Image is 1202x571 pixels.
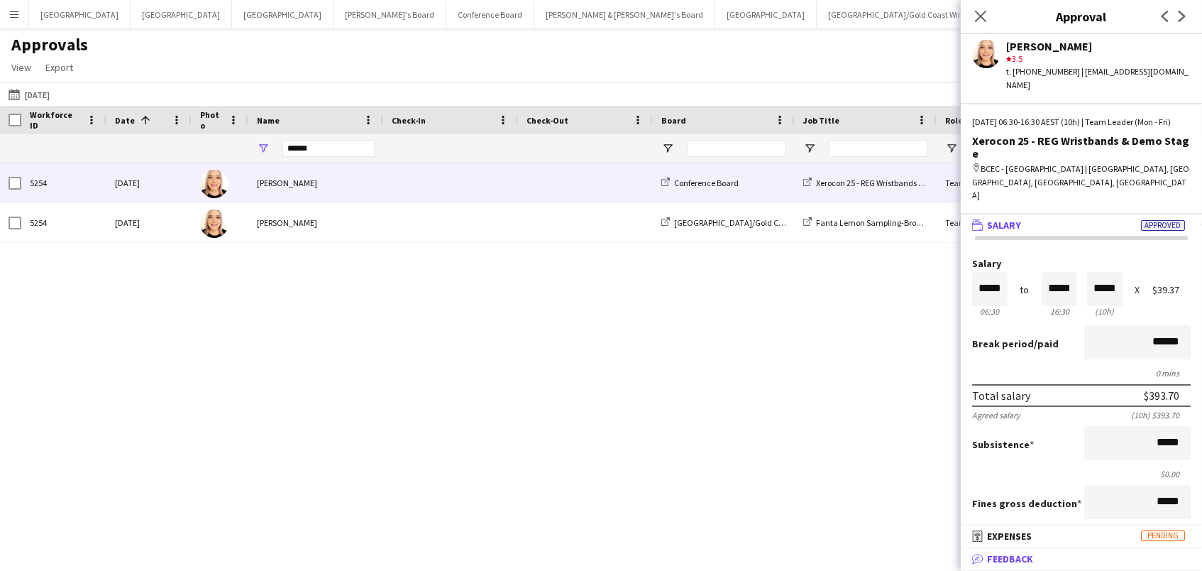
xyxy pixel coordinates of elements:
span: Feedback [987,553,1033,565]
span: View [11,61,31,74]
input: Board Filter Input [687,140,786,157]
button: Open Filter Menu [257,142,270,155]
a: Fanta Lemon Sampling-Broncos vs Storm [803,217,966,228]
div: 06:30 [972,306,1008,317]
div: 5254 [21,203,106,242]
span: Xerocon 25 - REG Wristbands & Demo Stage [816,178,969,188]
div: [PERSON_NAME] [248,203,383,242]
span: Board [661,115,686,126]
div: Team Leader (Mon - Fri) [937,163,1079,202]
span: Workforce ID [30,109,81,131]
input: Job Title Filter Input [829,140,928,157]
div: Agreed salary [972,410,1020,420]
mat-expansion-panel-header: SalaryApproved [961,214,1202,236]
a: Conference Board [661,178,739,188]
div: 0 mins [972,368,1191,379]
span: Export [45,61,73,74]
span: Conference Board [674,178,739,188]
div: (10h) $393.70 [1131,410,1191,420]
h3: Approval [961,7,1202,26]
button: [GEOGRAPHIC_DATA] [232,1,333,28]
label: Fines gross deduction [972,497,1081,510]
button: [PERSON_NAME]'s Board [333,1,446,28]
span: Name [257,115,280,126]
button: [GEOGRAPHIC_DATA] [715,1,817,28]
div: Xerocon 25 - REG Wristbands & Demo Stage [972,134,1191,160]
div: [DATE] [106,163,192,202]
button: [PERSON_NAME] & [PERSON_NAME]'s Board [534,1,715,28]
span: Check-In [392,115,426,126]
div: 5254 [21,163,106,202]
button: Open Filter Menu [945,142,958,155]
label: Subsistence [972,438,1034,451]
button: Conference Board [446,1,534,28]
button: [DATE] [6,86,53,103]
span: Break period [972,337,1034,350]
div: [PERSON_NAME] [1006,40,1191,53]
a: Xerocon 25 - REG Wristbands & Demo Stage [803,178,969,188]
span: Job Title [803,115,839,126]
span: [GEOGRAPHIC_DATA]/Gold Coast Winter [674,217,819,228]
label: /paid [972,337,1059,350]
div: Team Leader (Evening) [937,203,1079,242]
div: $0.00 [972,469,1191,479]
div: $393.70 [1144,388,1179,403]
span: Check-Out [526,115,568,126]
button: Open Filter Menu [661,142,674,155]
span: Date [115,115,135,126]
div: $39.37 [1152,285,1191,295]
div: [PERSON_NAME] [248,163,383,202]
div: X [1135,285,1140,295]
a: Export [40,58,79,77]
span: Role [945,115,963,126]
div: to [1020,285,1030,295]
img: Nicole Armstrong [200,210,228,238]
div: [DATE] 06:30-16:30 AEST (10h) | Team Leader (Mon - Fri) [972,116,1191,129]
button: [GEOGRAPHIC_DATA] [131,1,232,28]
button: Open Filter Menu [803,142,816,155]
span: Pending [1141,531,1185,541]
span: Salary [987,219,1021,232]
span: Expenses [987,530,1032,543]
span: Approved [1141,220,1185,231]
div: 16:30 [1042,306,1077,317]
label: Salary [972,259,1191,269]
a: [GEOGRAPHIC_DATA]/Gold Coast Winter [661,217,819,228]
div: 3.5 [1006,53,1191,65]
button: [GEOGRAPHIC_DATA]/Gold Coast Winter [817,1,985,28]
a: View [6,58,37,77]
button: [GEOGRAPHIC_DATA] [29,1,131,28]
mat-expansion-panel-header: ExpensesPending [961,526,1202,547]
div: [DATE] [106,203,192,242]
div: BCEC - [GEOGRAPHIC_DATA] | [GEOGRAPHIC_DATA], [GEOGRAPHIC_DATA], [GEOGRAPHIC_DATA], [GEOGRAPHIC_D... [972,163,1191,202]
img: Nicole Armstrong [200,170,228,198]
div: 10h [1087,306,1123,317]
input: Name Filter Input [282,140,375,157]
div: Total salary [972,388,1030,403]
span: Fanta Lemon Sampling-Broncos vs Storm [816,217,966,228]
div: t. [PHONE_NUMBER] | [EMAIL_ADDRESS][DOMAIN_NAME] [1006,65,1191,91]
mat-expansion-panel-header: Feedback [961,548,1202,570]
span: Photo [200,109,223,131]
